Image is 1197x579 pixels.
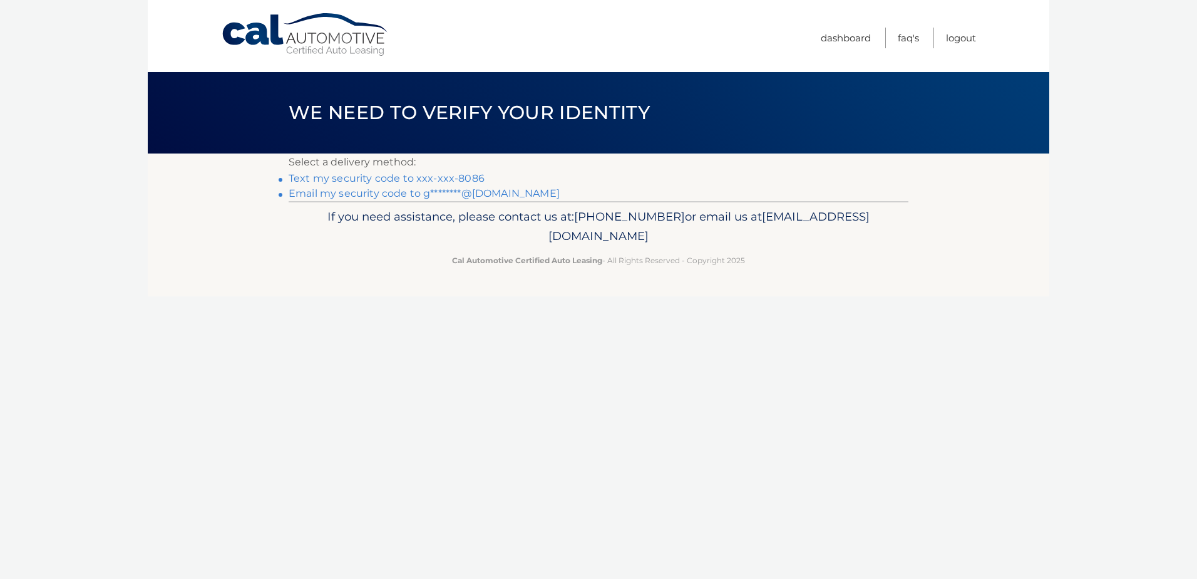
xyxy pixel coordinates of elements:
strong: Cal Automotive Certified Auto Leasing [452,256,602,265]
a: FAQ's [898,28,919,48]
a: Text my security code to xxx-xxx-8086 [289,172,485,184]
a: Logout [946,28,976,48]
a: Cal Automotive [221,13,390,57]
a: Email my security code to g********@[DOMAIN_NAME] [289,187,560,199]
p: - All Rights Reserved - Copyright 2025 [297,254,900,267]
span: [PHONE_NUMBER] [574,209,685,224]
span: We need to verify your identity [289,101,650,124]
p: If you need assistance, please contact us at: or email us at [297,207,900,247]
a: Dashboard [821,28,871,48]
p: Select a delivery method: [289,154,908,171]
